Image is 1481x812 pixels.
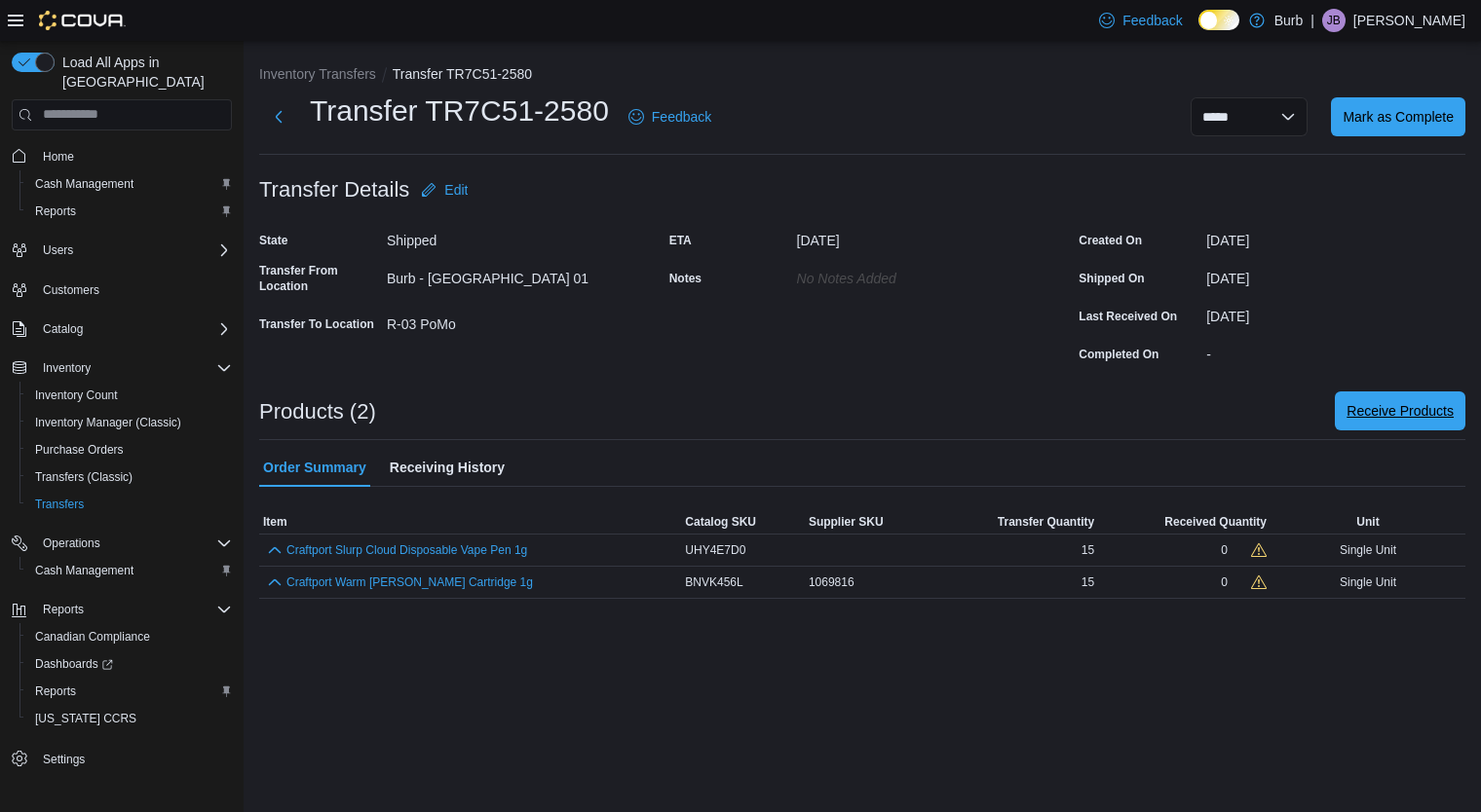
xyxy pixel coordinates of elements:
span: BNVK456L [685,574,742,590]
a: Cash Management [27,559,141,582]
span: Purchase Orders [35,442,124,458]
div: Single Unit [1271,538,1465,562]
span: Canadian Compliance [35,629,150,645]
span: Catalog [43,321,83,337]
span: Transfer Quantity [998,514,1094,530]
button: Customers [4,276,240,304]
button: Inventory Transfers [259,66,376,82]
div: No Notes added [797,263,1056,286]
div: Burb - [GEOGRAPHIC_DATA] 01 [387,263,646,286]
input: Dark Mode [1198,10,1239,30]
span: Inventory Manager (Classic) [27,411,232,434]
a: Feedback [621,97,719,136]
a: Home [35,145,82,168]
span: Inventory [35,356,232,380]
a: Purchase Orders [27,438,132,461]
button: Transfers [19,491,240,518]
button: Transfer Quantity [934,510,1098,534]
div: [DATE] [1206,225,1465,248]
button: Craftport Slurp Cloud Disposable Vape Pen 1g [286,543,527,557]
div: [DATE] [1206,301,1465,324]
p: | [1310,9,1314,32]
span: Reports [35,203,76,219]
span: Reports [43,602,84,617]
label: State [259,233,287,248]
span: Dark Mode [1198,30,1199,31]
label: ETA [669,233,692,248]
span: Unit [1356,514,1379,530]
span: 1069816 [809,574,854,590]
span: Users [43,242,73,258]
span: [US_STATE] CCRS [35,711,136,726]
span: Settings [43,752,85,767]
button: Reports [19,198,240,225]
button: Mark as Complete [1331,97,1465,136]
button: Inventory [35,356,98,380]
span: Dashboards [27,652,232,676]
span: JB [1327,9,1341,32]
a: Cash Management [27,172,141,196]
label: Transfer From Location [259,263,379,294]
h3: Transfer Details [259,178,409,202]
span: Dashboards [35,656,113,672]
button: Edit [413,170,475,209]
span: Canadian Compliance [27,625,232,648]
button: Catalog [4,315,240,343]
img: Cova [39,11,126,30]
span: UHY4E7D0 [685,542,745,558]
span: Cash Management [27,172,232,196]
label: Notes [669,271,702,286]
a: Customers [35,278,107,302]
button: Users [35,239,81,262]
span: Purchase Orders [27,438,232,461]
span: Load All Apps in [GEOGRAPHIC_DATA] [55,53,232,92]
span: Cash Management [35,176,133,192]
span: Order Summary [263,448,366,487]
a: Dashboards [27,652,121,676]
span: Item [263,514,287,530]
span: Reports [27,200,232,223]
button: Operations [4,530,240,557]
span: Reports [35,598,232,621]
button: Users [4,237,240,264]
button: Item [259,510,681,534]
span: Inventory [43,360,91,376]
label: Last Received On [1079,309,1177,324]
span: Feedback [1122,11,1182,30]
button: Home [4,142,240,170]
a: Canadian Compliance [27,625,158,648]
button: Reports [4,596,240,623]
div: R-03 PoMo [387,309,646,332]
span: 15 [1082,542,1094,558]
div: [DATE] [797,225,1056,248]
a: Transfers (Classic) [27,465,140,489]
button: Settings [4,744,240,772]
span: Mark as Complete [1343,107,1454,127]
button: Cash Management [19,557,240,584]
button: Received Quantity [1098,510,1271,534]
label: Shipped On [1079,271,1144,286]
a: Reports [27,680,84,703]
button: Transfer TR7C51-2580 [393,66,532,82]
div: - [1206,339,1465,362]
span: Users [35,239,232,262]
span: Transfers (Classic) [27,465,232,489]
a: Feedback [1091,1,1190,40]
div: Single Unit [1271,571,1465,594]
span: Operations [35,532,232,555]
span: Customers [35,277,232,302]
span: Transfers [35,497,84,512]
div: 0 [1221,542,1228,558]
button: Craftport Warm [PERSON_NAME] Cartridge 1g [286,575,533,589]
label: Transfer To Location [259,316,374,332]
button: Operations [35,532,108,555]
p: Burb [1274,9,1304,32]
button: Catalog SKU [681,510,805,534]
span: Customers [43,282,99,298]
span: Cash Management [35,563,133,578]
span: Feedback [652,107,711,127]
button: Cash Management [19,170,240,198]
button: Transfers (Classic) [19,463,240,491]
label: Created On [1079,233,1142,248]
span: Received Quantity [1164,514,1267,530]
